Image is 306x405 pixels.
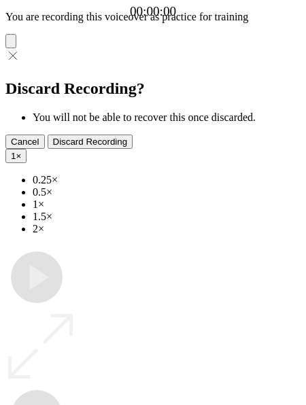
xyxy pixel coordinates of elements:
li: 1.5× [33,211,301,223]
li: 1× [33,198,301,211]
span: 1 [11,151,16,161]
h2: Discard Recording? [5,80,301,98]
li: 2× [33,223,301,235]
button: Discard Recording [48,135,133,149]
p: You are recording this voiceover as practice for training [5,11,301,23]
button: Cancel [5,135,45,149]
li: 0.5× [33,186,301,198]
li: 0.25× [33,174,301,186]
a: 00:00:00 [130,4,176,19]
button: 1× [5,149,27,163]
li: You will not be able to recover this once discarded. [33,111,301,124]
